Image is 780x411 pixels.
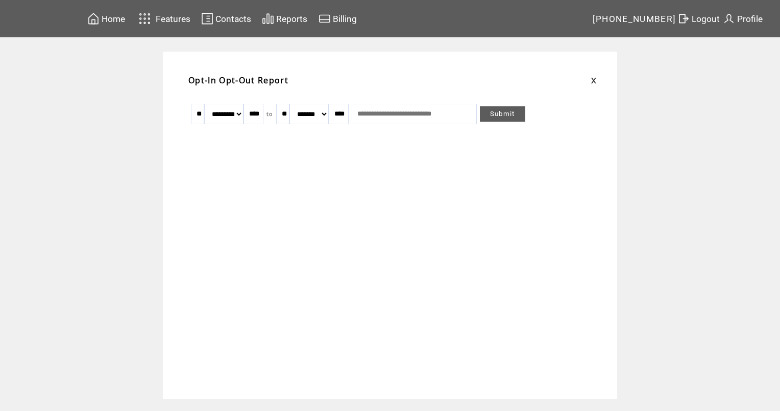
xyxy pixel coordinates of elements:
[136,10,154,27] img: features.svg
[201,12,213,25] img: contacts.svg
[276,14,307,24] span: Reports
[156,14,190,24] span: Features
[676,11,721,27] a: Logout
[260,11,309,27] a: Reports
[317,11,358,27] a: Billing
[262,12,274,25] img: chart.svg
[721,11,764,27] a: Profile
[723,12,735,25] img: profile.svg
[102,14,125,24] span: Home
[333,14,357,24] span: Billing
[692,14,720,24] span: Logout
[266,110,273,118] span: to
[188,75,288,86] span: Opt-In Opt-Out Report
[319,12,331,25] img: creidtcard.svg
[593,14,676,24] span: [PHONE_NUMBER]
[87,12,100,25] img: home.svg
[134,9,192,29] a: Features
[480,106,525,122] a: Submit
[677,12,690,25] img: exit.svg
[215,14,251,24] span: Contacts
[737,14,763,24] span: Profile
[200,11,253,27] a: Contacts
[86,11,127,27] a: Home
